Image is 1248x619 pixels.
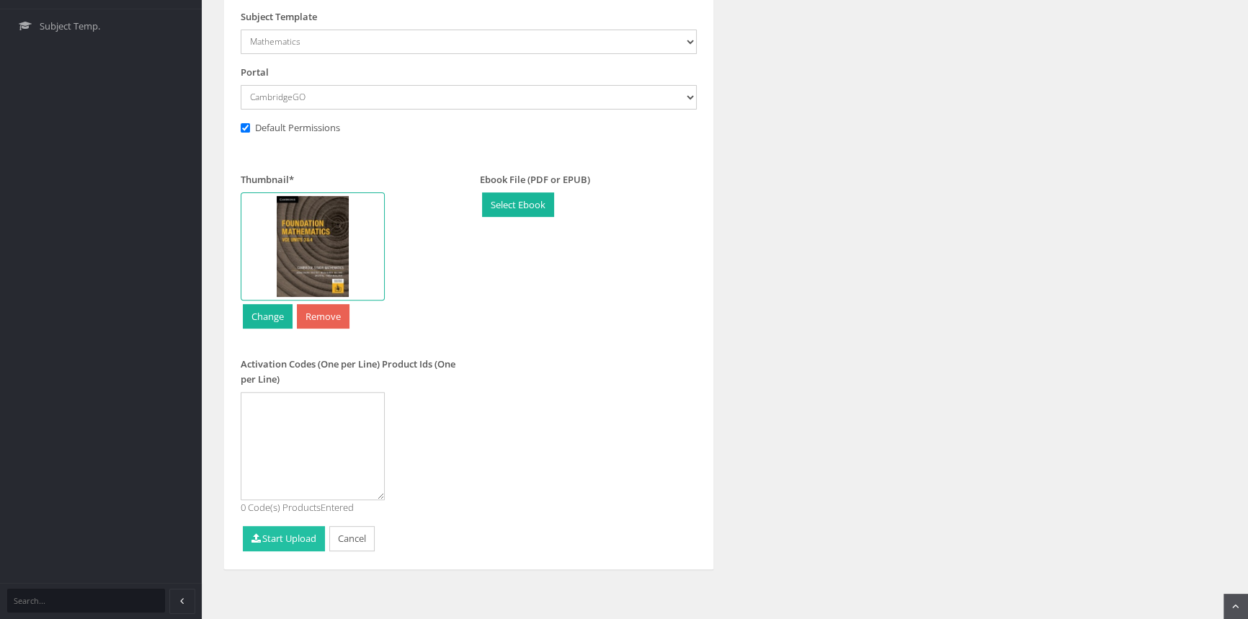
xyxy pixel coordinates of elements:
label: Default Permissions [241,120,340,135]
input: Default Permissions [241,123,250,133]
img: 2Q== [277,196,349,297]
input: Search... [7,589,165,613]
span: Subject Temp. [40,19,100,33]
label: Portal [241,65,269,80]
a: Cancel [329,526,375,551]
label: Thumbnail* [241,172,294,187]
a: Remove [297,304,349,329]
label: Subject Template [241,9,317,25]
span: Products [282,501,321,514]
span: Ebook File (PDF or EPUB) [480,173,590,186]
span: Code(s) [248,501,280,514]
div: Entered [230,357,469,515]
button: Start Upload [243,526,325,551]
span: 0 [241,501,246,514]
span: Activation Codes (One per Line) [241,357,380,370]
